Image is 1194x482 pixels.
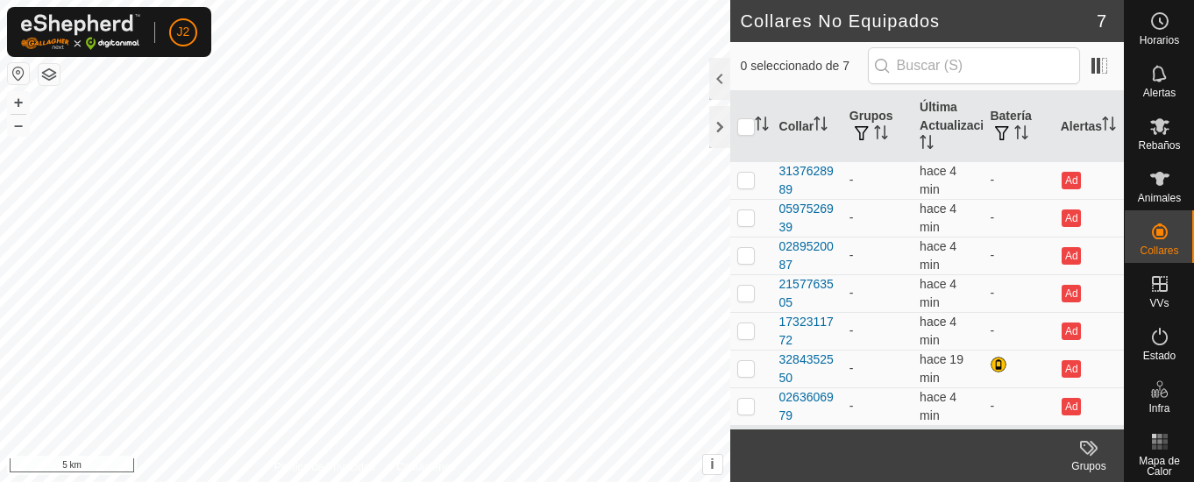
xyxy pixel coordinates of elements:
[1143,351,1176,361] span: Estado
[177,23,190,41] span: J2
[814,119,828,133] p-sorticon: Activar para ordenar
[1062,209,1081,227] button: Ad
[8,115,29,136] button: –
[874,128,888,142] p-sorticon: Activar para ordenar
[1143,88,1176,98] span: Alertas
[1014,128,1028,142] p-sorticon: Activar para ordenar
[1062,285,1081,302] button: Ad
[779,275,835,312] div: 2157763505
[842,161,913,199] td: -
[842,387,913,425] td: -
[983,161,1053,199] td: -
[983,199,1053,237] td: -
[920,239,956,272] span: 9 oct 2025, 18:50
[1138,140,1180,151] span: Rebaños
[1054,91,1124,162] th: Alertas
[779,351,835,387] div: 3284352550
[842,312,913,350] td: -
[842,274,913,312] td: -
[741,57,868,75] span: 0 seleccionado de 7
[1062,323,1081,340] button: Ad
[1062,247,1081,265] button: Ad
[842,350,913,387] td: -
[755,119,769,133] p-sorticon: Activar para ordenar
[1062,398,1081,415] button: Ad
[983,91,1053,162] th: Batería
[1138,193,1181,203] span: Animales
[842,199,913,237] td: -
[1097,8,1106,34] span: 7
[21,14,140,50] img: Logo Gallagher
[983,237,1053,274] td: -
[779,162,835,199] div: 3137628989
[8,92,29,113] button: +
[779,313,835,350] div: 1732311772
[8,63,29,84] button: Restablecer Mapa
[842,237,913,274] td: -
[772,91,842,162] th: Collar
[920,277,956,309] span: 9 oct 2025, 18:50
[983,387,1053,425] td: -
[913,91,983,162] th: Última Actualización
[920,202,956,234] span: 9 oct 2025, 18:50
[703,455,722,474] button: i
[1062,360,1081,378] button: Ad
[1140,245,1178,256] span: Collares
[710,457,714,471] span: i
[920,352,963,385] span: 9 oct 2025, 18:35
[779,200,835,237] div: 0597526939
[274,459,375,475] a: Política de Privacidad
[1129,456,1190,477] span: Mapa de Calor
[1054,458,1124,474] div: Grupos
[779,237,835,274] div: 0289520087
[396,459,455,475] a: Contáctenos
[920,138,934,152] p-sorticon: Activar para ordenar
[920,315,956,347] span: 9 oct 2025, 18:50
[868,47,1080,84] input: Buscar (S)
[741,11,1097,32] h2: Collares No Equipados
[920,390,956,422] span: 9 oct 2025, 18:50
[983,312,1053,350] td: -
[983,274,1053,312] td: -
[1149,298,1169,308] span: VVs
[1102,119,1116,133] p-sorticon: Activar para ordenar
[1140,35,1179,46] span: Horarios
[1148,403,1169,414] span: Infra
[920,164,956,196] span: 9 oct 2025, 18:50
[842,91,913,162] th: Grupos
[39,64,60,85] button: Capas del Mapa
[1062,172,1081,189] button: Ad
[779,388,835,425] div: 0263606979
